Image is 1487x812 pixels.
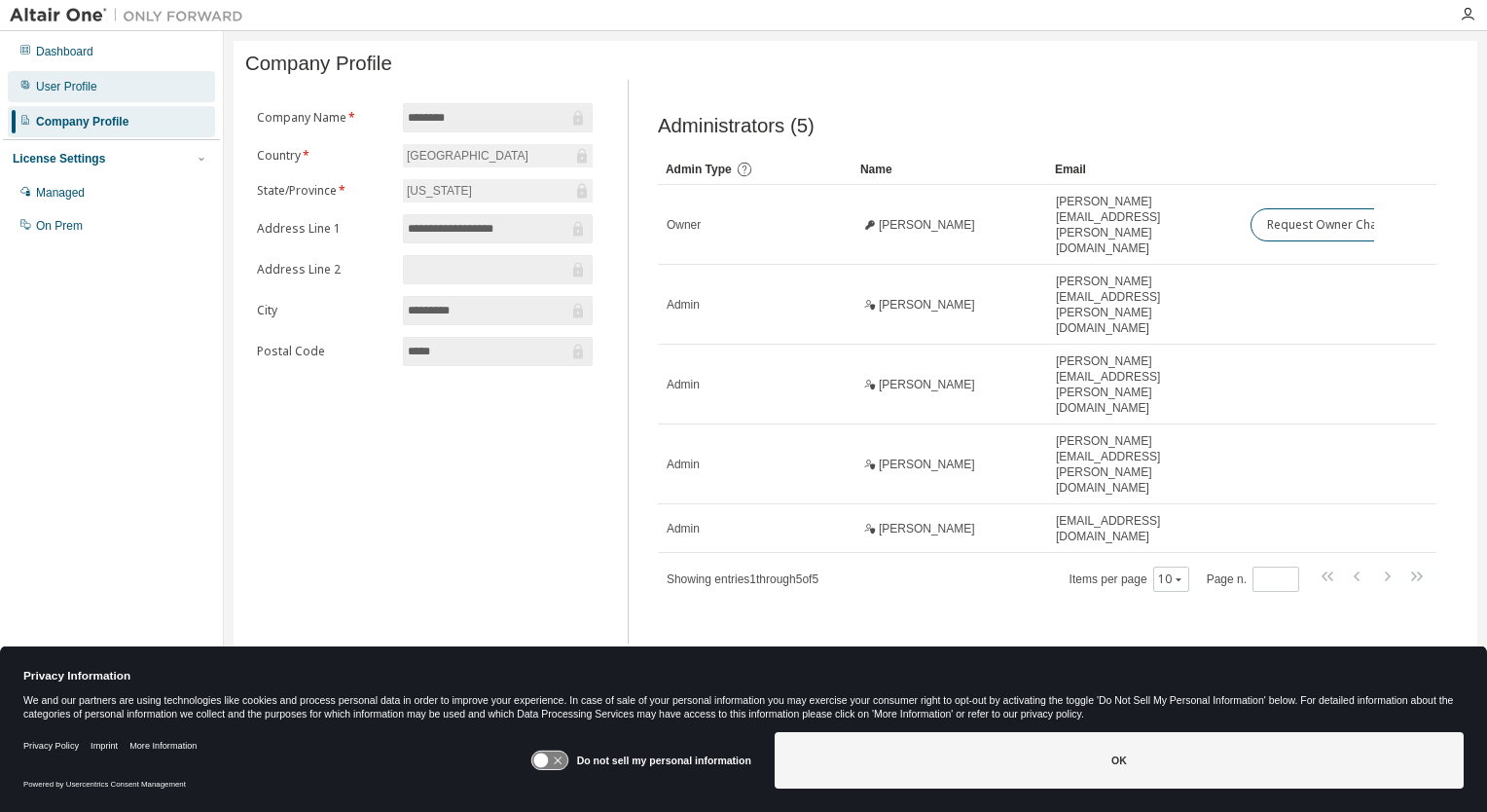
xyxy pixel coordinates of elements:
[1056,513,1233,544] span: [EMAIL_ADDRESS][DOMAIN_NAME]
[257,303,391,318] label: City
[1207,567,1299,592] span: Page n.
[36,185,85,201] div: Managed
[667,457,700,472] span: Admin
[1158,572,1184,587] button: 10
[36,218,83,234] div: On Prem
[1056,353,1233,416] span: [PERSON_NAME][EMAIL_ADDRESS][PERSON_NAME][DOMAIN_NAME]
[1251,208,1415,241] button: Request Owner Change
[36,79,97,94] div: User Profile
[667,521,700,536] span: Admin
[1070,567,1189,592] span: Items per page
[658,115,815,137] span: Administrators (5)
[1056,433,1233,496] span: [PERSON_NAME][EMAIL_ADDRESS][PERSON_NAME][DOMAIN_NAME]
[667,297,700,313] span: Admin
[257,110,391,126] label: Company Name
[257,262,391,277] label: Address Line 2
[879,297,975,313] span: [PERSON_NAME]
[403,144,593,167] div: [GEOGRAPHIC_DATA]
[257,221,391,237] label: Address Line 1
[257,344,391,359] label: Postal Code
[257,183,391,199] label: State/Province
[1056,194,1233,256] span: [PERSON_NAME][EMAIL_ADDRESS][PERSON_NAME][DOMAIN_NAME]
[666,163,732,176] span: Admin Type
[404,145,531,166] div: [GEOGRAPHIC_DATA]
[667,377,700,392] span: Admin
[245,53,392,75] span: Company Profile
[403,179,593,203] div: [US_STATE]
[36,114,128,129] div: Company Profile
[404,180,475,202] div: [US_STATE]
[13,151,105,166] div: License Settings
[879,457,975,472] span: [PERSON_NAME]
[36,44,93,59] div: Dashboard
[667,217,701,233] span: Owner
[1055,154,1234,185] div: Email
[860,154,1039,185] div: Name
[879,217,975,233] span: [PERSON_NAME]
[879,377,975,392] span: [PERSON_NAME]
[10,6,253,25] img: Altair One
[667,572,818,586] span: Showing entries 1 through 5 of 5
[1056,274,1233,336] span: [PERSON_NAME][EMAIL_ADDRESS][PERSON_NAME][DOMAIN_NAME]
[879,521,975,536] span: [PERSON_NAME]
[257,148,391,164] label: Country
